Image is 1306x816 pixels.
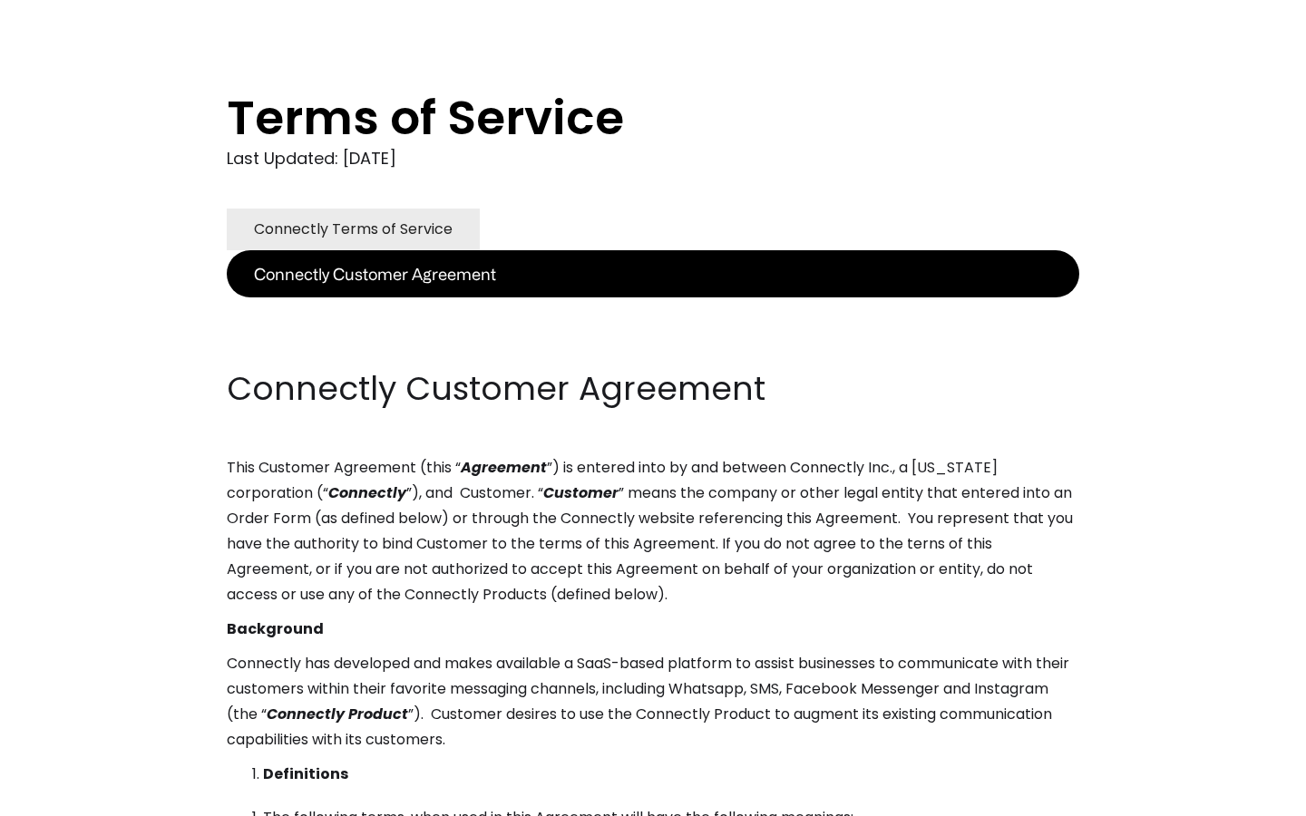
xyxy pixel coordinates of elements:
[254,217,453,242] div: Connectly Terms of Service
[227,91,1007,145] h1: Terms of Service
[227,332,1079,357] p: ‍
[267,704,408,724] em: Connectly Product
[543,482,619,503] em: Customer
[227,618,324,639] strong: Background
[227,297,1079,323] p: ‍
[18,782,109,810] aside: Language selected: English
[227,366,1079,412] h2: Connectly Customer Agreement
[227,651,1079,753] p: Connectly has developed and makes available a SaaS-based platform to assist businesses to communi...
[461,457,547,478] em: Agreement
[227,145,1079,172] div: Last Updated: [DATE]
[36,784,109,810] ul: Language list
[263,763,348,784] strong: Definitions
[254,261,496,287] div: Connectly Customer Agreement
[328,482,406,503] em: Connectly
[227,455,1079,607] p: This Customer Agreement (this “ ”) is entered into by and between Connectly Inc., a [US_STATE] co...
